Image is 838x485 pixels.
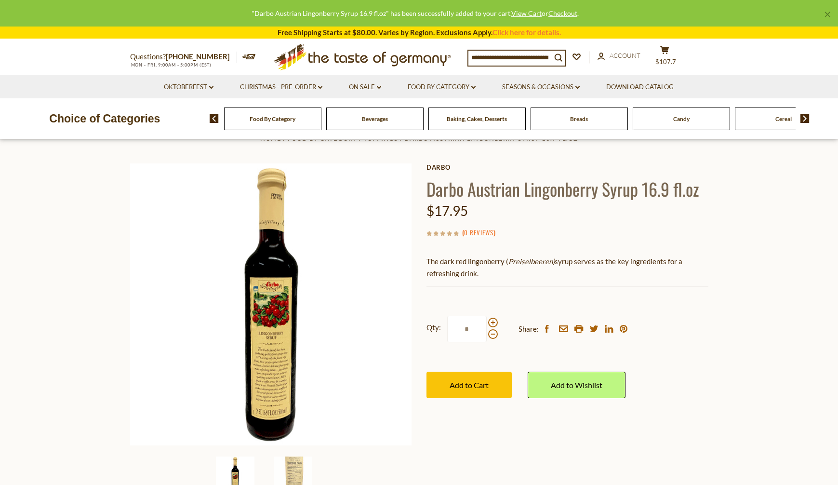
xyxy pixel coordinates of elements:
[492,28,561,37] a: Click here for details.
[210,114,219,123] img: previous arrow
[606,82,674,93] a: Download Catalog
[164,82,213,93] a: Oktoberfest
[447,115,507,122] a: Baking, Cakes, Desserts
[130,163,412,445] img: Darbo Austrian Lingonberry Syrup 16.9 fl.oz
[511,9,542,17] a: View Cart
[775,115,792,122] a: Cereal
[673,115,690,122] a: Candy
[825,12,830,17] a: ×
[426,163,708,171] a: Darbo
[450,380,489,390] span: Add to Cart
[166,52,230,61] a: [PHONE_NUMBER]
[464,228,493,238] a: 0 Reviews
[651,45,679,69] button: $107.7
[610,52,640,59] span: Account
[250,115,295,122] a: Food By Category
[528,372,625,398] a: Add to Wishlist
[548,9,577,17] a: Checkout
[447,316,487,342] input: Qty:
[426,372,512,398] button: Add to Cart
[519,323,539,335] span: Share:
[462,228,495,237] span: ( )
[349,82,381,93] a: On Sale
[426,178,708,200] h1: Darbo Austrian Lingonberry Syrup 16.9 fl.oz
[655,58,676,66] span: $107.7
[130,51,237,63] p: Questions?
[800,114,810,123] img: next arrow
[362,115,388,122] a: Beverages
[502,82,580,93] a: Seasons & Occasions
[240,82,322,93] a: Christmas - PRE-ORDER
[426,202,468,219] span: $17.95
[508,257,555,266] em: Preiselbeeren)
[570,115,588,122] a: Breads
[598,51,640,61] a: Account
[426,322,441,334] strong: Qty:
[8,8,823,19] div: "Darbo Austrian Lingonberry Syrup 16.9 fl.oz" has been successfully added to your cart. or .
[408,82,476,93] a: Food By Category
[130,62,212,67] span: MON - FRI, 9:00AM - 5:00PM (EST)
[426,256,708,280] p: The dark red lingonberry ( syrup serves as the key ingredients for a refreshing drink.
